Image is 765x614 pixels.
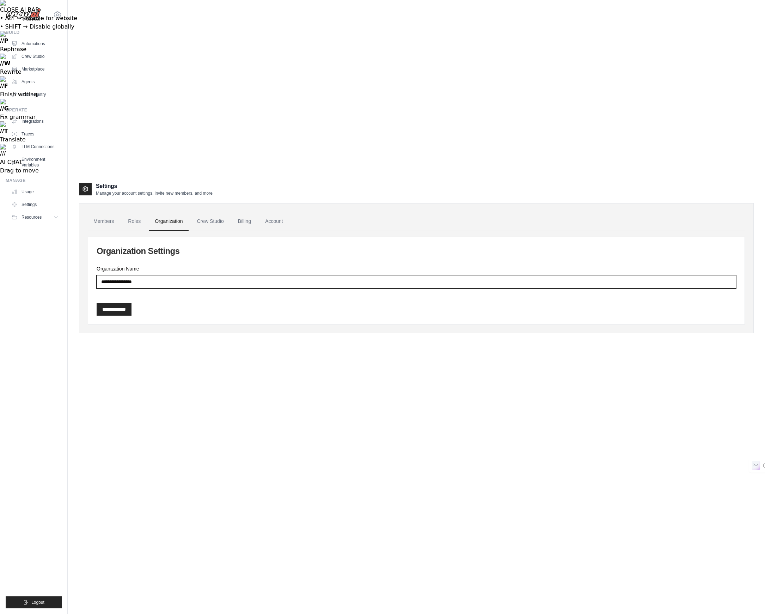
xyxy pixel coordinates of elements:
[259,212,289,231] a: Account
[191,212,229,231] a: Crew Studio
[6,178,62,183] div: Manage
[8,186,62,197] a: Usage
[22,214,42,220] span: Resources
[88,212,120,231] a: Members
[97,265,736,272] label: Organization Name
[8,199,62,210] a: Settings
[232,212,257,231] a: Billing
[96,190,214,196] p: Manage your account settings, invite new members, and more.
[96,182,214,190] h2: Settings
[6,596,62,608] button: Logout
[8,212,62,223] button: Resources
[122,212,146,231] a: Roles
[31,600,44,605] span: Logout
[149,212,188,231] a: Organization
[97,245,736,257] h2: Organization Settings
